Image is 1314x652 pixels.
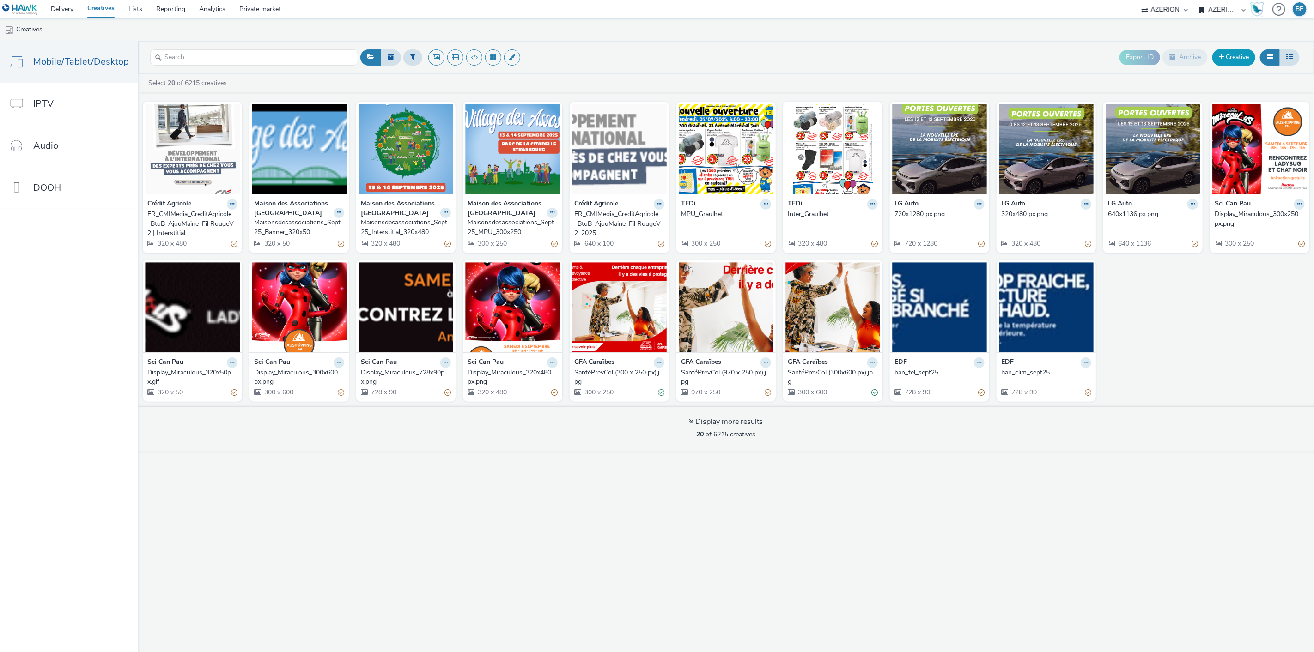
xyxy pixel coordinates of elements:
div: FR_CMIMedia_CreditAgricole_BtoB_AjouMaine_Fil RougeV2_2025 [574,210,661,238]
a: Select of 6215 creatives [147,78,231,87]
span: 320 x 50 [263,239,290,248]
span: 320 x 480 [477,388,507,397]
img: Display_Miraculous_728x90px.png visual [359,262,453,352]
span: 320 x 480 [1010,239,1040,248]
img: Display_Miraculous_300x250px.png visual [1212,104,1307,194]
strong: LG Auto [894,199,919,210]
a: FR_CMIMedia_CreditAgricole_BtoB_AjouMaine_Fil RougeV2_2025 [574,210,664,238]
strong: Sci Can Pau [361,357,397,368]
div: Inter_Graulhet [788,210,874,219]
button: Export ID [1119,50,1160,65]
span: 640 x 1136 [1117,239,1151,248]
span: 728 x 90 [370,388,396,397]
strong: EDF [1001,357,1014,368]
span: 728 x 90 [904,388,930,397]
div: Partially valid [765,239,771,248]
div: Partially valid [551,387,558,397]
div: Display_Miraculous_728x90px.png [361,368,447,387]
div: ban_clim_sept25 [1001,368,1088,377]
strong: GFA Caraïbes [788,357,828,368]
span: 320 x 480 [370,239,400,248]
div: Partially valid [978,387,985,397]
div: Partially valid [1085,239,1091,248]
span: 300 x 250 [1224,239,1254,248]
span: 300 x 600 [263,388,293,397]
a: Inter_Graulhet [788,210,878,219]
strong: Maison des Associations [GEOGRAPHIC_DATA] [361,199,438,218]
div: Partially valid [338,239,344,248]
img: Maisonsdesassociations_Sept25_Interstitial_320x480 visual [359,104,453,194]
strong: Maison des Associations [GEOGRAPHIC_DATA] [254,199,331,218]
strong: Sci Can Pau [147,357,183,368]
span: 640 x 100 [584,239,614,248]
span: 300 x 600 [797,388,827,397]
img: Display_Miraculous_320x480px.png visual [465,262,560,352]
a: FR_CMIMedia_CreditAgricole_BtoB_AjouMaine_Fil RougeV2 | Interstitial [147,210,237,238]
div: SantéPrevCol (300 x 250 px).jpg [574,368,661,387]
a: Display_Miraculous_300x250px.png [1215,210,1305,229]
img: undefined Logo [2,4,38,15]
div: Partially valid [444,387,451,397]
strong: Sci Can Pau [468,357,504,368]
a: Hawk Academy [1250,2,1268,17]
strong: LG Auto [1001,199,1025,210]
div: Partially valid [1298,239,1305,248]
div: Maisonsdesassociations_Sept25_Interstitial_320x480 [361,218,447,237]
a: SantéPrevCol (300x600 px).jpg [788,368,878,387]
img: SantéPrevCol (300 x 250 px).jpg visual [572,262,667,352]
button: Grid [1260,49,1280,65]
strong: EDF [894,357,907,368]
a: Display_Miraculous_320x50px.gif [147,368,237,387]
strong: 20 [168,78,175,87]
img: Display_Miraculous_300x600px.png visual [252,262,347,352]
strong: LG Auto [1108,199,1132,210]
img: 720x1280 px.png visual [892,104,987,194]
strong: Crédit Agricole [147,199,191,210]
img: ban_tel_sept25 visual [892,262,987,352]
div: 720x1280 px.png [894,210,981,219]
span: 300 x 250 [690,239,720,248]
span: 320 x 480 [157,239,187,248]
div: Partially valid [551,239,558,248]
div: Valid [871,387,878,397]
strong: TEDi [788,199,803,210]
strong: GFA Caraïbes [681,357,721,368]
div: Partially valid [658,239,664,248]
div: Partially valid [978,239,985,248]
div: Display_Miraculous_300x600px.png [254,368,341,387]
div: Display more results [689,417,763,427]
div: BE [1296,2,1304,16]
a: MPU_Graulhet [681,210,771,219]
div: Maisonsdesassociations_Sept25_Banner_320x50 [254,218,341,237]
a: Display_Miraculous_728x90px.png [361,368,451,387]
a: Display_Miraculous_320x480px.png [468,368,558,387]
img: mobile [5,25,14,35]
a: SantéPrevCol (970 x 250 px).jpg [681,368,771,387]
div: Display_Miraculous_320x50px.gif [147,368,234,387]
span: 300 x 250 [477,239,507,248]
img: Hawk Academy [1250,2,1264,17]
strong: Maison des Associations [GEOGRAPHIC_DATA] [468,199,545,218]
img: ban_clim_sept25 visual [999,262,1094,352]
a: Display_Miraculous_300x600px.png [254,368,344,387]
strong: Sci Can Pau [1215,199,1251,210]
div: SantéPrevCol (970 x 250 px).jpg [681,368,767,387]
span: of 6215 creatives [697,430,756,439]
strong: GFA Caraïbes [574,357,614,368]
div: Partially valid [231,239,237,248]
div: Partially valid [1192,239,1198,248]
img: Display_Miraculous_320x50px.gif visual [145,262,240,352]
a: SantéPrevCol (300 x 250 px).jpg [574,368,664,387]
div: Valid [658,387,664,397]
div: Display_Miraculous_320x480px.png [468,368,554,387]
img: Inter_Graulhet visual [785,104,880,194]
div: Partially valid [338,387,344,397]
a: Maisonsdesassociations_Sept25_MPU_300x250 [468,218,558,237]
img: Maisonsdesassociations_Sept25_MPU_300x250 visual [465,104,560,194]
span: 300 x 250 [584,388,614,397]
div: FR_CMIMedia_CreditAgricole_BtoB_AjouMaine_Fil RougeV2 | Interstitial [147,210,234,238]
img: SantéPrevCol (300x600 px).jpg visual [785,262,880,352]
div: Partially valid [231,387,237,397]
strong: TEDi [681,199,696,210]
div: Partially valid [1085,387,1091,397]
